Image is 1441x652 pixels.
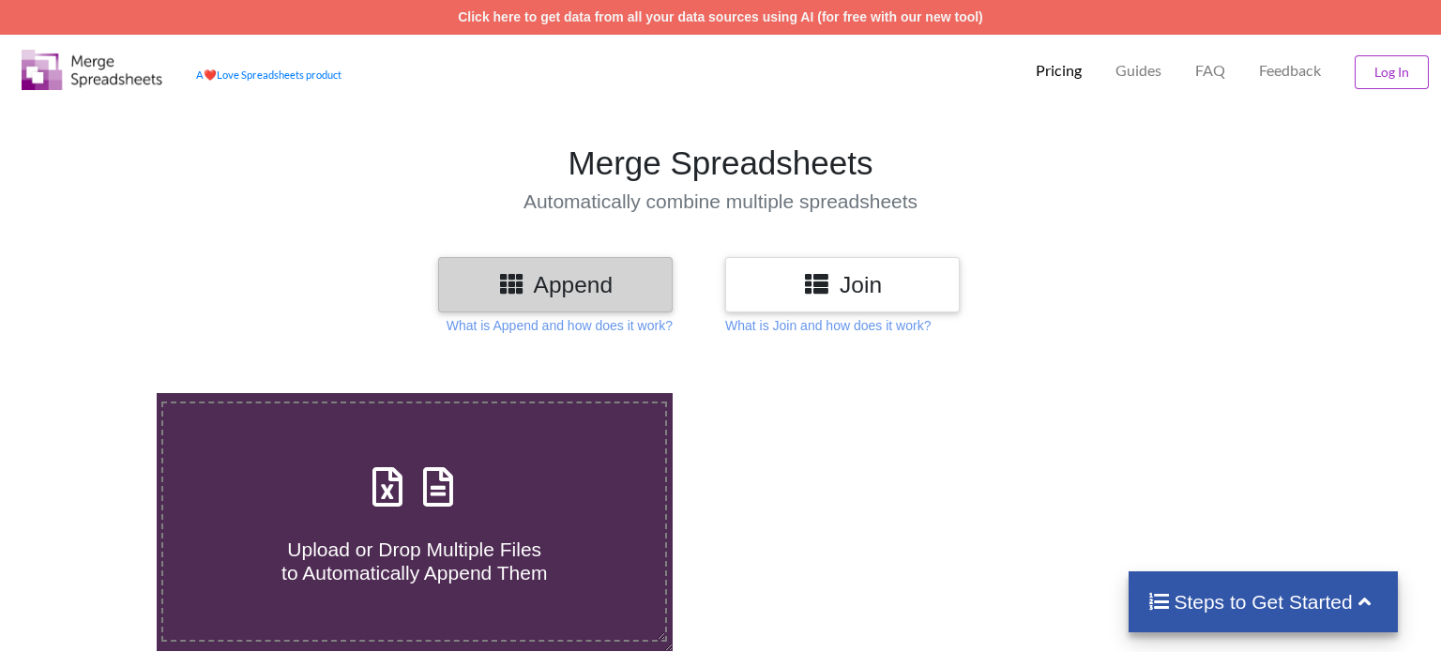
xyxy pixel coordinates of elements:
h3: Join [739,271,946,298]
p: Pricing [1036,61,1082,81]
span: Feedback [1259,63,1321,78]
p: What is Append and how does it work? [447,316,673,335]
h4: Steps to Get Started [1147,590,1379,614]
h3: Append [452,271,659,298]
a: AheartLove Spreadsheets product [196,68,341,81]
p: Guides [1115,61,1161,81]
img: Logo.png [22,50,162,90]
button: Log In [1355,55,1429,89]
p: FAQ [1195,61,1225,81]
a: Click here to get data from all your data sources using AI (for free with our new tool) [458,9,983,24]
p: What is Join and how does it work? [725,316,931,335]
span: heart [204,68,217,81]
span: Upload or Drop Multiple Files to Automatically Append Them [281,538,547,584]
